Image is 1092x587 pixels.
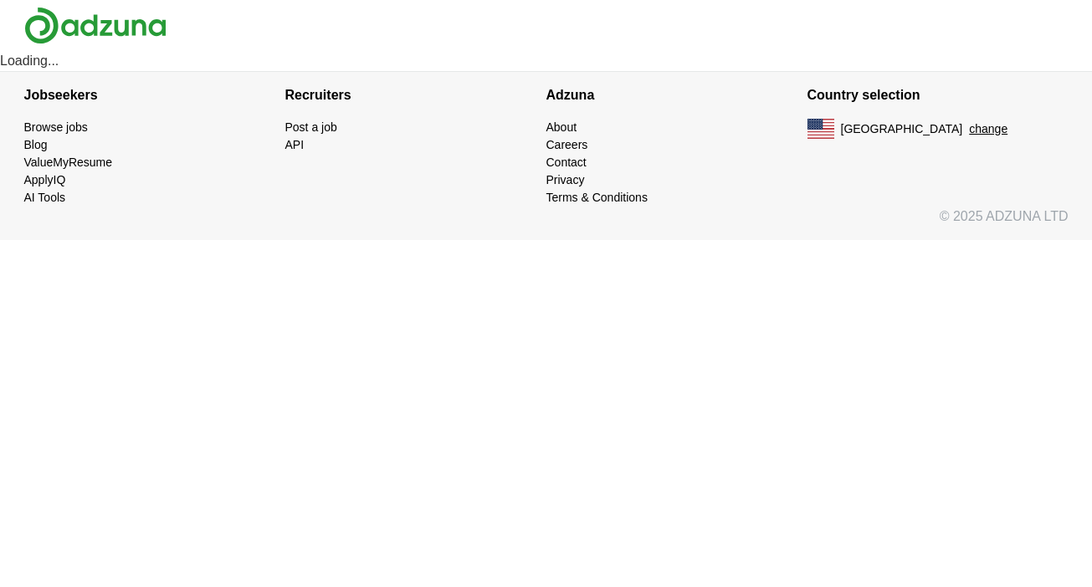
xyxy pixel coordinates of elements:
[546,191,648,204] a: Terms & Conditions
[24,138,48,151] a: Blog
[285,138,305,151] a: API
[969,120,1007,138] button: change
[285,120,337,134] a: Post a job
[546,173,585,186] a: Privacy
[841,120,963,138] span: [GEOGRAPHIC_DATA]
[546,156,587,169] a: Contact
[24,120,88,134] a: Browse jobs
[24,191,66,204] a: AI Tools
[11,207,1082,240] div: © 2025 ADZUNA LTD
[24,7,167,44] img: Adzuna logo
[24,156,113,169] a: ValueMyResume
[24,173,66,186] a: ApplyIQ
[807,119,834,139] img: US flag
[807,72,1069,119] h4: Country selection
[546,120,577,134] a: About
[546,138,588,151] a: Careers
